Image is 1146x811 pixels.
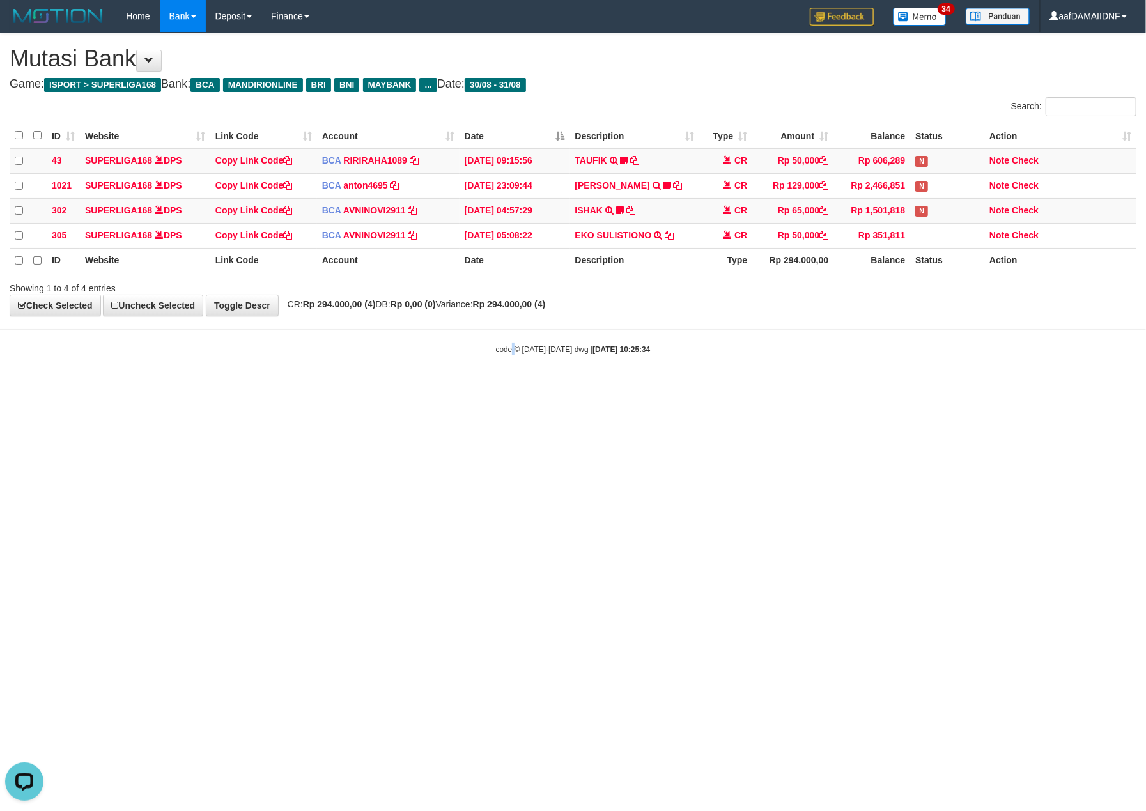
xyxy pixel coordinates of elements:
[752,148,833,174] td: Rp 50,000
[10,6,107,26] img: MOTION_logo.png
[317,248,460,273] th: Account
[210,123,317,148] th: Link Code: activate to sort column ascending
[938,3,955,15] span: 34
[833,148,910,174] td: Rp 606,289
[734,155,747,166] span: CR
[52,205,66,215] span: 302
[215,205,293,215] a: Copy Link Code
[343,230,406,240] a: AVNINOVI2911
[674,180,683,190] a: Copy SRI BASUKI to clipboard
[630,155,639,166] a: Copy TAUFIK to clipboard
[410,155,419,166] a: Copy RIRIRAHA1089 to clipboard
[322,205,341,215] span: BCA
[570,248,700,273] th: Description
[665,230,674,240] a: Copy EKO SULISTIONO to clipboard
[391,180,399,190] a: Copy anton4695 to clipboard
[910,123,984,148] th: Status
[306,78,331,92] span: BRI
[833,173,910,198] td: Rp 2,466,851
[85,230,152,240] a: SUPERLIGA168
[1046,97,1136,116] input: Search:
[85,180,152,190] a: SUPERLIGA168
[575,205,603,215] a: ISHAK
[910,248,984,273] th: Status
[989,155,1009,166] a: Note
[752,223,833,248] td: Rp 50,000
[343,155,407,166] a: RIRIRAHA1089
[10,78,1136,91] h4: Game: Bank: Date:
[819,180,828,190] a: Copy Rp 129,000 to clipboard
[915,181,928,192] span: Has Note
[317,123,460,148] th: Account: activate to sort column ascending
[989,230,1009,240] a: Note
[570,123,700,148] th: Description: activate to sort column ascending
[215,155,293,166] a: Copy Link Code
[190,78,219,92] span: BCA
[80,223,210,248] td: DPS
[215,230,293,240] a: Copy Link Code
[752,198,833,223] td: Rp 65,000
[752,123,833,148] th: Amount: activate to sort column ascending
[575,180,650,190] a: [PERSON_NAME]
[47,248,80,273] th: ID
[460,173,570,198] td: [DATE] 23:09:44
[833,198,910,223] td: Rp 1,501,818
[626,205,635,215] a: Copy ISHAK to clipboard
[281,299,546,309] span: CR: DB: Variance:
[819,230,828,240] a: Copy Rp 50,000 to clipboard
[80,173,210,198] td: DPS
[334,78,359,92] span: BNI
[80,123,210,148] th: Website: activate to sort column ascending
[810,8,874,26] img: Feedback.jpg
[322,230,341,240] span: BCA
[80,148,210,174] td: DPS
[915,156,928,167] span: Has Note
[460,148,570,174] td: [DATE] 09:15:56
[10,295,101,316] a: Check Selected
[85,205,152,215] a: SUPERLIGA168
[343,205,406,215] a: AVNINOVI2911
[473,299,546,309] strong: Rp 294.000,00 (4)
[85,155,152,166] a: SUPERLIGA168
[575,230,652,240] a: EKO SULISTIONO
[460,223,570,248] td: [DATE] 05:08:22
[52,230,66,240] span: 305
[322,155,341,166] span: BCA
[52,180,72,190] span: 1021
[206,295,279,316] a: Toggle Descr
[833,223,910,248] td: Rp 351,811
[966,8,1030,25] img: panduan.png
[1012,180,1039,190] a: Check
[699,123,752,148] th: Type: activate to sort column ascending
[989,180,1009,190] a: Note
[460,123,570,148] th: Date: activate to sort column descending
[460,198,570,223] td: [DATE] 04:57:29
[47,123,80,148] th: ID: activate to sort column ascending
[1012,230,1039,240] a: Check
[303,299,376,309] strong: Rp 294.000,00 (4)
[734,205,747,215] span: CR
[752,248,833,273] th: Rp 294.000,00
[833,248,910,273] th: Balance
[496,345,651,354] small: code © [DATE]-[DATE] dwg |
[103,295,203,316] a: Uncheck Selected
[1012,155,1039,166] a: Check
[408,205,417,215] a: Copy AVNINOVI2911 to clipboard
[833,123,910,148] th: Balance
[1012,205,1039,215] a: Check
[592,345,650,354] strong: [DATE] 10:25:34
[10,46,1136,72] h1: Mutasi Bank
[363,78,417,92] span: MAYBANK
[5,5,43,43] button: Open LiveChat chat widget
[984,123,1136,148] th: Action: activate to sort column ascending
[984,248,1136,273] th: Action
[10,277,468,295] div: Showing 1 to 4 of 4 entries
[989,205,1009,215] a: Note
[915,206,928,217] span: Has Note
[734,180,747,190] span: CR
[223,78,303,92] span: MANDIRIONLINE
[893,8,947,26] img: Button%20Memo.svg
[210,248,317,273] th: Link Code
[575,155,607,166] a: TAUFIK
[52,155,62,166] span: 43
